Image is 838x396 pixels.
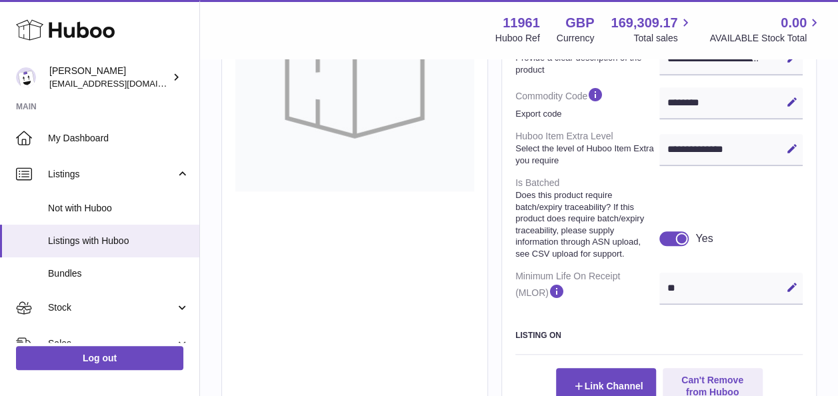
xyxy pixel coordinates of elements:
[515,81,659,125] dt: Commodity Code
[48,132,189,145] span: My Dashboard
[709,32,822,45] span: AVAILABLE Stock Total
[48,202,189,215] span: Not with Huboo
[633,32,693,45] span: Total sales
[49,65,169,90] div: [PERSON_NAME]
[515,189,656,259] strong: Does this product require batch/expiry traceability? If this product does require batch/expiry tr...
[695,231,713,246] div: Yes
[781,14,807,32] span: 0.00
[611,14,693,45] a: 169,309.17 Total sales
[515,108,656,120] strong: Export code
[495,32,540,45] div: Huboo Ref
[16,346,183,370] a: Log out
[16,67,36,87] img: internalAdmin-11961@internal.huboo.com
[515,125,659,171] dt: Huboo Item Extra Level
[49,78,196,89] span: [EMAIL_ADDRESS][DOMAIN_NAME]
[48,235,189,247] span: Listings with Huboo
[48,168,175,181] span: Listings
[515,265,659,309] dt: Minimum Life On Receipt (MLOR)
[709,14,822,45] a: 0.00 AVAILABLE Stock Total
[515,52,656,75] strong: Provide a clear description of the product
[515,171,659,265] dt: Is Batched
[48,267,189,280] span: Bundles
[48,301,175,314] span: Stock
[515,330,803,341] h3: Listing On
[565,14,594,32] strong: GBP
[557,32,595,45] div: Currency
[503,14,540,32] strong: 11961
[515,143,656,166] strong: Select the level of Huboo Item Extra you require
[48,337,175,350] span: Sales
[611,14,677,32] span: 169,309.17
